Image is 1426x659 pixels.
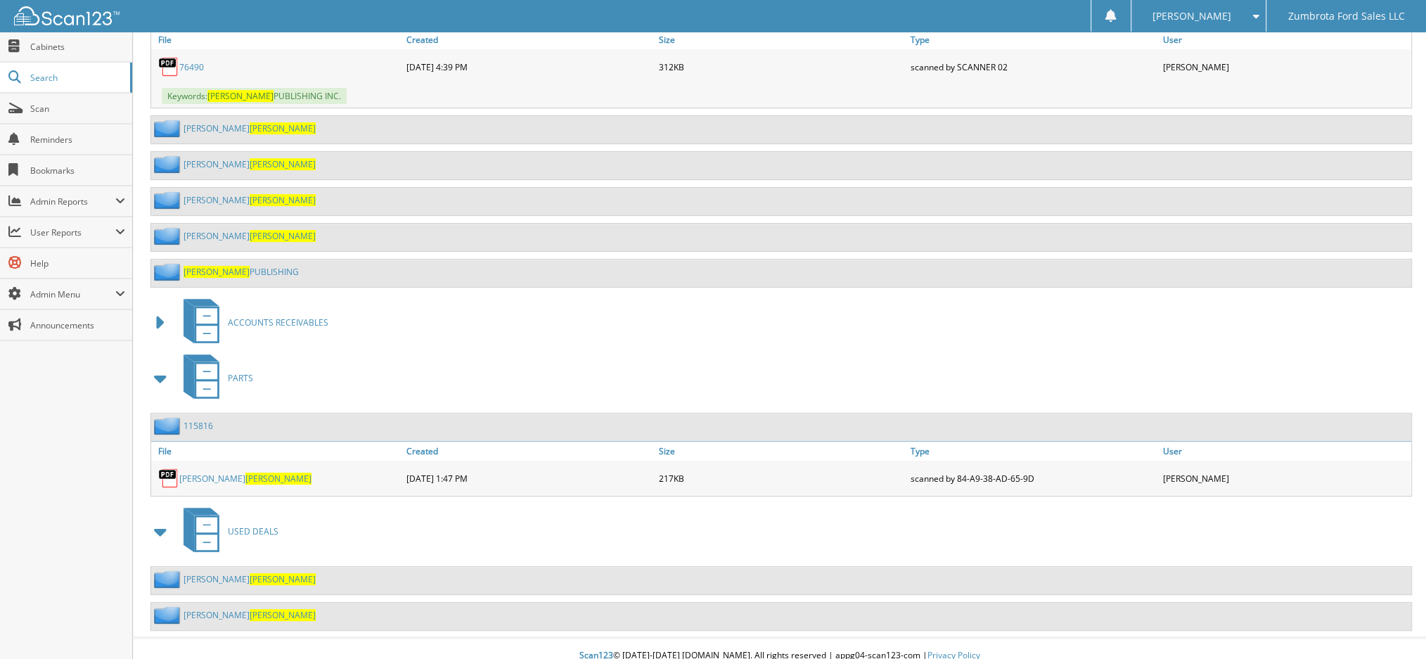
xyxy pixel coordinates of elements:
img: folder2.png [154,263,184,281]
img: folder2.png [154,570,184,588]
a: 115816 [184,420,213,432]
a: Size [655,442,907,461]
span: [PERSON_NAME] [250,573,316,585]
span: Reminders [30,134,125,146]
a: File [151,30,403,49]
span: Admin Menu [30,288,115,300]
a: File [151,442,403,461]
a: [PERSON_NAME][PERSON_NAME] [184,194,316,206]
span: Scan [30,103,125,115]
span: [PERSON_NAME] [250,158,316,170]
img: folder2.png [154,155,184,173]
a: [PERSON_NAME][PERSON_NAME] [184,230,316,242]
div: [DATE] 4:39 PM [403,53,655,81]
span: Announcements [30,319,125,331]
a: Size [655,30,907,49]
a: Type [907,30,1159,49]
a: [PERSON_NAME][PERSON_NAME] [184,573,316,585]
div: [PERSON_NAME] [1160,464,1411,492]
a: 76490 [179,61,204,73]
iframe: Chat Widget [1356,591,1426,659]
div: scanned by 84-A9-38-AD-65-9D [907,464,1159,492]
div: 217KB [655,464,907,492]
a: ACCOUNTS RECEIVABLES [175,295,328,350]
span: [PERSON_NAME] [250,194,316,206]
span: [PERSON_NAME] [250,609,316,621]
a: [PERSON_NAME][PERSON_NAME] [179,473,311,485]
span: [PERSON_NAME] [207,90,274,102]
span: USED DEALS [228,525,278,537]
div: [PERSON_NAME] [1160,53,1411,81]
a: [PERSON_NAME]PUBLISHING [184,266,299,278]
a: [PERSON_NAME][PERSON_NAME] [184,122,316,134]
span: Keywords: PUBLISHING INC. [162,88,347,104]
span: Search [30,72,123,84]
div: [DATE] 1:47 PM [403,464,655,492]
span: [PERSON_NAME] [184,266,250,278]
a: User [1160,442,1411,461]
img: scan123-logo-white.svg [14,6,120,25]
a: Created [403,442,655,461]
span: [PERSON_NAME] [245,473,311,485]
a: Created [403,30,655,49]
span: Cabinets [30,41,125,53]
div: 312KB [655,53,907,81]
a: PARTS [175,350,253,406]
div: scanned by SCANNER 02 [907,53,1159,81]
a: USED DEALS [175,504,278,559]
span: Help [30,257,125,269]
img: PDF.png [158,56,179,77]
img: PDF.png [158,468,179,489]
span: [PERSON_NAME] [250,230,316,242]
a: User [1160,30,1411,49]
a: [PERSON_NAME][PERSON_NAME] [184,158,316,170]
span: Admin Reports [30,196,115,207]
span: User Reports [30,226,115,238]
img: folder2.png [154,227,184,245]
a: [PERSON_NAME][PERSON_NAME] [184,609,316,621]
span: ACCOUNTS RECEIVABLES [228,316,328,328]
span: Zumbrota Ford Sales LLC [1288,12,1405,20]
img: folder2.png [154,606,184,624]
img: folder2.png [154,191,184,209]
span: [PERSON_NAME] [1152,12,1231,20]
a: Type [907,442,1159,461]
span: Bookmarks [30,165,125,177]
img: folder2.png [154,417,184,435]
span: PARTS [228,372,253,384]
span: [PERSON_NAME] [250,122,316,134]
img: folder2.png [154,120,184,137]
